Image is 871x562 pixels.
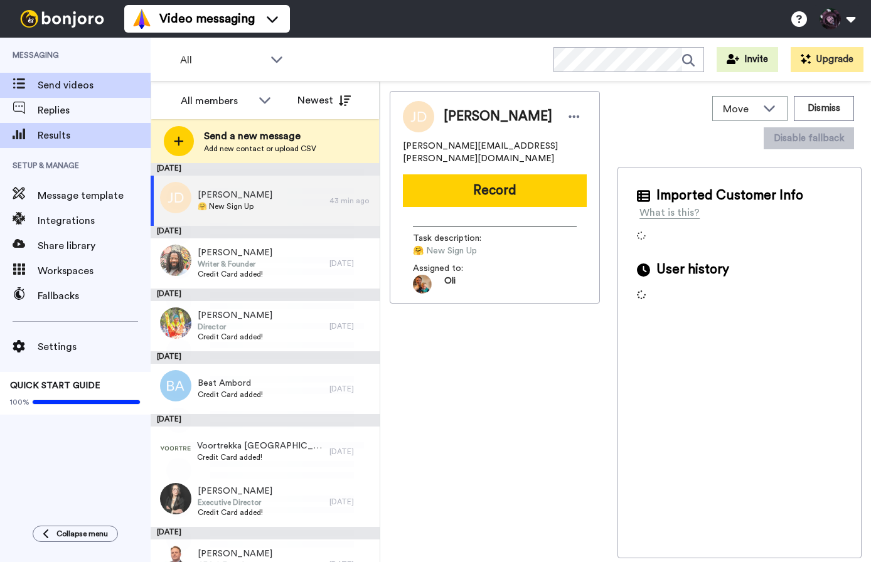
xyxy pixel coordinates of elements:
[329,447,373,457] div: [DATE]
[444,275,456,294] span: Oli
[198,322,272,332] span: Director
[413,232,501,245] span: Task description :
[329,497,373,507] div: [DATE]
[197,440,323,452] span: Voortrekka [GEOGRAPHIC_DATA]
[151,351,380,364] div: [DATE]
[38,188,151,203] span: Message template
[38,289,151,304] span: Fallbacks
[403,101,434,132] img: Image of Jamie DeBrunner
[794,96,854,121] button: Dismiss
[197,452,323,462] span: Credit Card added!
[151,226,380,238] div: [DATE]
[159,10,255,28] span: Video messaging
[413,245,532,257] span: 🤗 New Sign Up
[198,485,272,497] span: [PERSON_NAME]
[329,384,373,394] div: [DATE]
[329,196,373,206] div: 43 min ago
[198,269,272,279] span: Credit Card added!
[38,238,151,253] span: Share library
[10,381,100,390] span: QUICK START GUIDE
[198,247,272,259] span: [PERSON_NAME]
[151,527,380,539] div: [DATE]
[38,213,151,228] span: Integrations
[38,263,151,278] span: Workspaces
[204,129,316,144] span: Send a new message
[198,497,272,507] span: Executive Director
[444,107,552,126] span: [PERSON_NAME]
[198,390,263,400] span: Credit Card added!
[15,10,109,28] img: bj-logo-header-white.svg
[159,433,191,464] img: b5fc34a2-4e68-44c3-91c9-b748731208ce.png
[151,414,380,427] div: [DATE]
[198,548,272,560] span: [PERSON_NAME]
[198,259,272,269] span: Writer & Founder
[656,260,729,279] span: User history
[413,275,432,294] img: 5087268b-a063-445d-b3f7-59d8cce3615b-1541509651.jpg
[160,245,191,276] img: b5ff1316-1835-4254-b4e9-c1ae48bf372f.jpg
[198,309,272,322] span: [PERSON_NAME]
[151,163,380,176] div: [DATE]
[413,262,501,275] span: Assigned to:
[181,93,252,109] div: All members
[151,289,380,301] div: [DATE]
[656,186,803,205] span: Imported Customer Info
[639,205,700,220] div: What is this?
[180,53,264,68] span: All
[329,258,373,268] div: [DATE]
[38,339,151,354] span: Settings
[10,397,29,407] span: 100%
[33,526,118,542] button: Collapse menu
[403,140,587,165] span: [PERSON_NAME][EMAIL_ADDRESS][PERSON_NAME][DOMAIN_NAME]
[198,332,272,342] span: Credit Card added!
[38,128,151,143] span: Results
[403,174,587,207] button: Record
[198,507,272,517] span: Credit Card added!
[160,483,191,514] img: 60e1253f-69d7-4830-b173-74420cd7c38d.jpg
[160,307,191,339] img: b349178a-c9db-4b90-a8f7-512204f227f4.jpg
[38,103,151,118] span: Replies
[723,102,757,117] span: Move
[717,47,778,72] button: Invite
[160,182,191,213] img: jd.png
[791,47,863,72] button: Upgrade
[160,370,191,401] img: ba.png
[204,144,316,154] span: Add new contact or upload CSV
[288,88,360,113] button: Newest
[198,201,272,211] span: 🤗 New Sign Up
[329,321,373,331] div: [DATE]
[198,189,272,201] span: [PERSON_NAME]
[764,127,854,149] button: Disable fallback
[38,78,151,93] span: Send videos
[198,377,263,390] span: Beat Ambord
[132,9,152,29] img: vm-color.svg
[56,529,108,539] span: Collapse menu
